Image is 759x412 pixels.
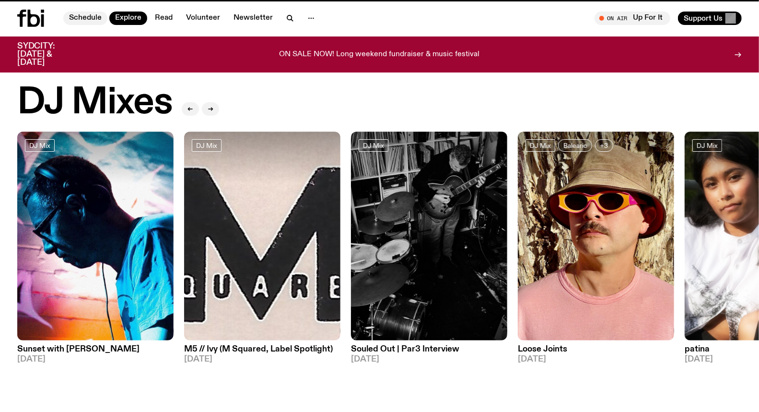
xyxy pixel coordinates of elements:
span: DJ Mix [363,142,384,149]
a: Balearic [558,139,592,152]
h3: Sunset with [PERSON_NAME] [17,345,174,353]
a: Schedule [63,12,107,25]
span: [DATE] [351,355,507,364]
a: Sunset with [PERSON_NAME][DATE] [17,340,174,364]
a: DJ Mix [359,139,388,152]
span: [DATE] [518,355,674,364]
a: M5 // Ivy (M Squared, Label Spotlight)[DATE] [184,340,340,364]
a: Read [149,12,178,25]
a: Volunteer [180,12,226,25]
h2: DJ Mixes [17,85,172,121]
span: Support Us [684,14,723,23]
img: Tyson stands in front of a paperbark tree wearing orange sunglasses, a suede bucket hat and a pin... [518,132,674,340]
h3: Loose Joints [518,345,674,353]
button: +3 [595,139,613,152]
a: Loose Joints[DATE] [518,340,674,364]
span: DJ Mix [196,142,217,149]
span: DJ Mix [530,142,551,149]
button: On AirUp For It [595,12,670,25]
span: DJ Mix [697,142,718,149]
span: [DATE] [17,355,174,364]
a: DJ Mix [525,139,555,152]
button: Support Us [678,12,742,25]
span: Balearic [563,142,587,149]
h3: SYDCITY: [DATE] & [DATE] [17,42,79,67]
span: [DATE] [184,355,340,364]
h3: M5 // Ivy (M Squared, Label Spotlight) [184,345,340,353]
a: Souled Out | Par3 Interview[DATE] [351,340,507,364]
a: Newsletter [228,12,279,25]
img: Simon Caldwell stands side on, looking downwards. He has headphones on. Behind him is a brightly ... [17,132,174,340]
h3: Souled Out | Par3 Interview [351,345,507,353]
p: ON SALE NOW! Long weekend fundraiser & music festival [280,50,480,59]
span: +3 [600,142,608,149]
span: DJ Mix [29,142,50,149]
a: DJ Mix [25,139,55,152]
a: Explore [109,12,147,25]
a: DJ Mix [692,139,722,152]
a: DJ Mix [192,139,222,152]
